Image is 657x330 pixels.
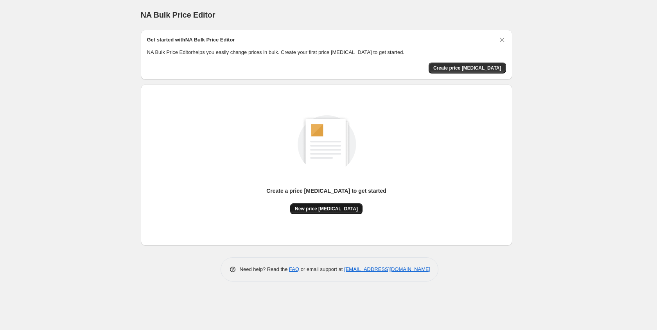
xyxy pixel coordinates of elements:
a: FAQ [289,266,299,272]
span: or email support at [299,266,344,272]
span: New price [MEDICAL_DATA] [295,206,358,212]
button: Dismiss card [498,36,506,44]
button: New price [MEDICAL_DATA] [290,203,363,214]
span: NA Bulk Price Editor [141,11,215,19]
p: NA Bulk Price Editor helps you easily change prices in bulk. Create your first price [MEDICAL_DAT... [147,48,506,56]
a: [EMAIL_ADDRESS][DOMAIN_NAME] [344,266,430,272]
span: Need help? Read the [240,266,289,272]
h2: Get started with NA Bulk Price Editor [147,36,235,44]
span: Create price [MEDICAL_DATA] [433,65,501,71]
p: Create a price [MEDICAL_DATA] to get started [266,187,386,195]
button: Create price change job [429,63,506,74]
